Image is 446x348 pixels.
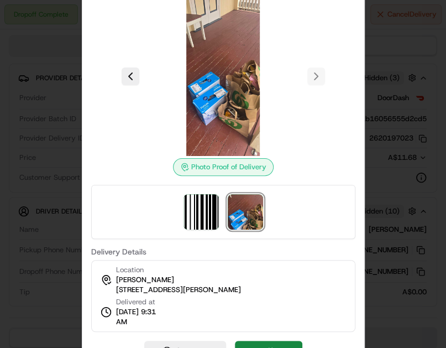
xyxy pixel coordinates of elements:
img: photo_proof_of_delivery image [228,194,263,230]
span: [STREET_ADDRESS][PERSON_NAME] [116,285,241,295]
label: Delivery Details [91,248,355,256]
div: Photo Proof of Delivery [173,158,274,176]
span: [PERSON_NAME] [116,275,174,285]
span: [DATE] 9:31 AM [116,307,167,327]
img: barcode_scan_on_pickup image [183,194,219,230]
span: Delivered at [116,297,167,307]
span: Location [116,265,144,275]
